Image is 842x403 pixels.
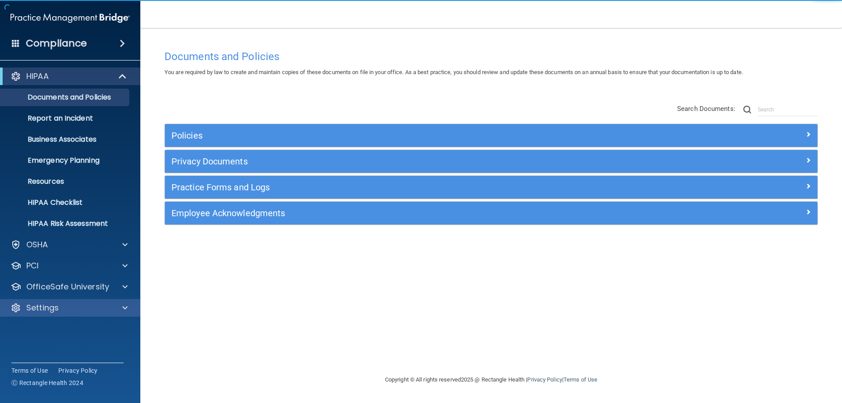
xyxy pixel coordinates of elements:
span: Search Documents: [677,105,735,113]
img: PMB logo [11,9,130,27]
h4: Compliance [26,37,87,50]
iframe: Drift Widget Chat Controller [689,341,831,376]
span: You are required by law to create and maintain copies of these documents on file in your office. ... [164,69,743,75]
a: Employee Acknowledgments [171,206,811,220]
div: Copyright © All rights reserved 2025 @ Rectangle Health | | [331,366,651,394]
a: Terms of Use [11,366,48,375]
span: Ⓒ Rectangle Health 2024 [11,378,83,387]
a: Privacy Policy [527,376,562,383]
h5: Privacy Documents [171,157,648,166]
h5: Practice Forms and Logs [171,182,648,192]
a: PCI [11,260,128,271]
a: Privacy Policy [58,366,98,375]
h5: Employee Acknowledgments [171,208,648,218]
p: Resources [6,177,125,186]
a: Settings [11,303,128,313]
a: Terms of Use [564,376,597,383]
img: ic-search.3b580494.png [743,106,751,114]
input: Search [758,103,818,116]
p: OSHA [26,239,48,250]
p: OfficeSafe University [26,282,109,292]
p: Documents and Policies [6,93,125,102]
p: HIPAA [26,71,49,82]
p: Business Associates [6,135,125,144]
p: PCI [26,260,39,271]
h4: Documents and Policies [164,51,818,62]
a: Practice Forms and Logs [171,180,811,194]
a: Policies [171,128,811,143]
a: OSHA [11,239,128,250]
p: Settings [26,303,59,313]
a: OfficeSafe University [11,282,128,292]
h5: Policies [171,131,648,140]
a: HIPAA [11,71,127,82]
p: HIPAA Risk Assessment [6,219,125,228]
p: Report an Incident [6,114,125,123]
p: HIPAA Checklist [6,198,125,207]
p: Emergency Planning [6,156,125,165]
a: Privacy Documents [171,154,811,168]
